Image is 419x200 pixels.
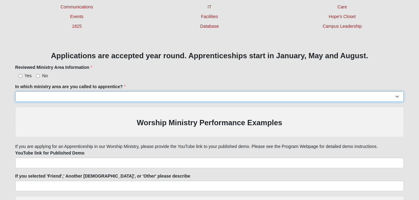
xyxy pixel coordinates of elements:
label: YouTube link for Published Demo [15,150,85,156]
span: Yes [25,73,32,78]
a: Communications [61,4,93,9]
h3: Worship Ministry Performance Examples [22,118,398,127]
label: Reviewed Ministry Area Information [15,64,93,70]
label: If you selected 'Friend',' Another [DEMOGRAPHIC_DATA]', or 'Other' please describe [15,173,190,179]
a: Events [70,14,84,19]
h3: Applications are accepted year round. Apprenticeships start in January, May and August. [15,51,404,60]
a: Facilities [201,14,218,19]
input: No [36,74,40,78]
a: IT [207,4,211,9]
label: In which ministry area are you called to apprentice? [15,83,126,90]
a: Database [200,24,219,29]
input: Yes [18,74,22,78]
span: No [42,73,48,78]
a: Campus Leadership [323,24,362,29]
a: Care [338,4,347,9]
a: Hope's Closet [329,14,356,19]
a: 1825 [72,24,82,29]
